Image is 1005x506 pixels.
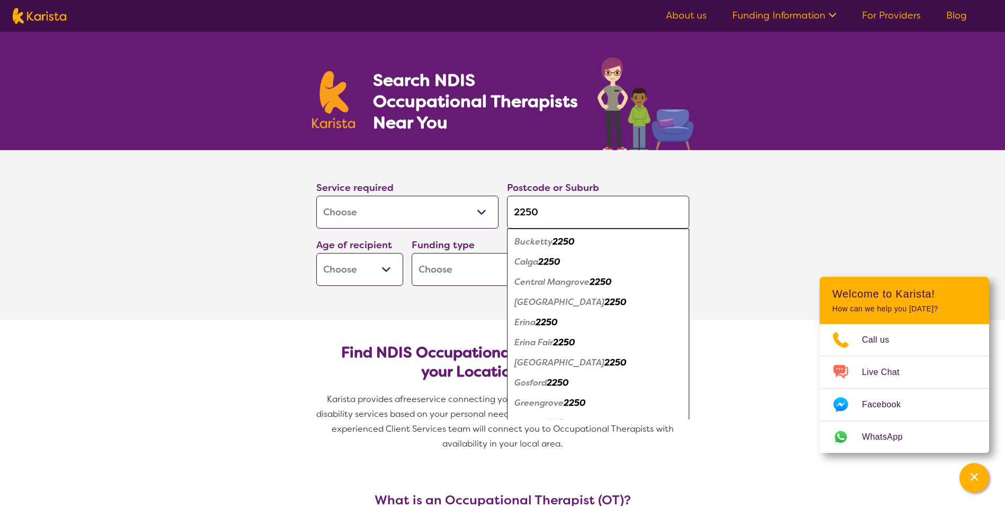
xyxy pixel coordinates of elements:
[832,304,976,313] p: How can we help you [DATE]?
[564,397,585,408] em: 2250
[373,69,579,133] h1: Search NDIS Occupational Therapists Near You
[514,377,547,388] em: Gosford
[862,429,915,445] span: WhatsApp
[862,9,921,22] a: For Providers
[316,239,392,251] label: Age of recipient
[507,181,599,194] label: Postcode or Suburb
[507,196,689,229] input: Type
[536,317,557,328] em: 2250
[862,364,912,380] span: Live Chat
[514,256,538,267] em: Calga
[598,57,693,150] img: occupational-therapy
[512,312,684,333] div: Erina 2250
[862,332,902,348] span: Call us
[412,239,475,251] label: Funding type
[604,357,626,368] em: 2250
[553,236,574,247] em: 2250
[820,277,989,453] div: Channel Menu
[327,394,400,405] span: Karista provides a
[553,337,575,348] em: 2250
[862,397,913,413] span: Facebook
[604,296,626,308] em: 2250
[832,287,976,300] h2: Welcome to Karista!
[316,394,691,449] span: service connecting you with Occupational Therapists and other disability services based on your p...
[514,296,604,308] em: [GEOGRAPHIC_DATA]
[13,8,66,24] img: Karista logo
[514,397,564,408] em: Greengrove
[512,292,684,312] div: East Gosford 2250
[959,463,989,493] button: Channel Menu
[820,324,989,453] ul: Choose channel
[512,333,684,353] div: Erina Fair 2250
[538,256,560,267] em: 2250
[514,337,553,348] em: Erina Fair
[512,413,684,433] div: Holgate 2250
[514,417,548,429] em: Holgate
[400,394,417,405] span: free
[512,232,684,252] div: Bucketty 2250
[512,272,684,292] div: Central Mangrove 2250
[512,252,684,272] div: Calga 2250
[666,9,707,22] a: About us
[512,393,684,413] div: Greengrove 2250
[512,353,684,373] div: Glenworth Valley 2250
[316,181,394,194] label: Service required
[312,71,355,128] img: Karista logo
[820,421,989,453] a: Web link opens in a new tab.
[946,9,967,22] a: Blog
[547,377,568,388] em: 2250
[514,357,604,368] em: [GEOGRAPHIC_DATA]
[548,417,570,429] em: 2250
[325,343,681,381] h2: Find NDIS Occupational Therapists based on your Location & Needs
[514,276,590,287] em: Central Mangrove
[514,236,553,247] em: Bucketty
[590,276,611,287] em: 2250
[732,9,837,22] a: Funding Information
[512,373,684,393] div: Gosford 2250
[514,317,536,328] em: Erina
